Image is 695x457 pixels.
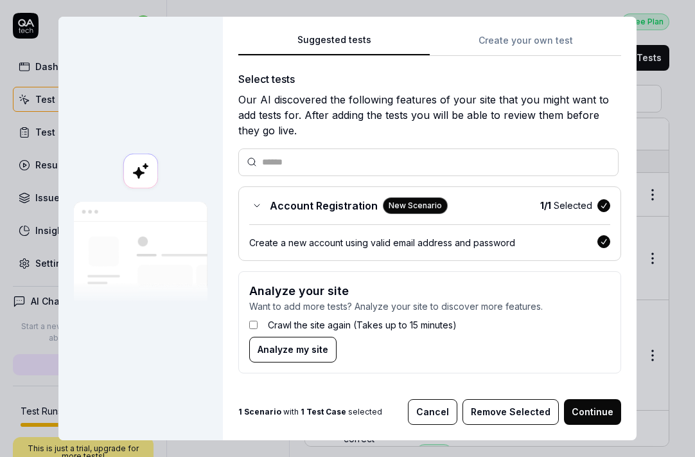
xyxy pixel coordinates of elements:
div: New Scenario [383,197,448,214]
span: with selected [238,406,382,418]
div: Create a new account using valid email address and password [249,236,597,249]
h3: Analyze your site [249,282,610,300]
button: Analyze my site [249,337,337,363]
span: Analyze my site [258,343,328,356]
div: Our AI discovered the following features of your site that you might want to add tests for. After... [238,92,621,138]
button: Cancel [408,399,457,425]
p: Want to add more tests? Analyze your site to discover more features. [249,300,610,313]
b: 1 Test Case [301,407,346,417]
button: Create your own test [430,33,621,56]
img: Our AI scans your site and suggests things to test [74,202,207,304]
span: Selected [540,199,592,212]
button: Continue [564,399,621,425]
button: Remove Selected [462,399,559,425]
button: Suggested tests [238,33,430,56]
div: Select tests [238,71,621,87]
label: Crawl the site again (Takes up to 15 minutes) [268,318,457,332]
span: Account Registration [270,198,378,213]
b: 1 Scenario [238,407,281,417]
b: 1 / 1 [540,200,551,211]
